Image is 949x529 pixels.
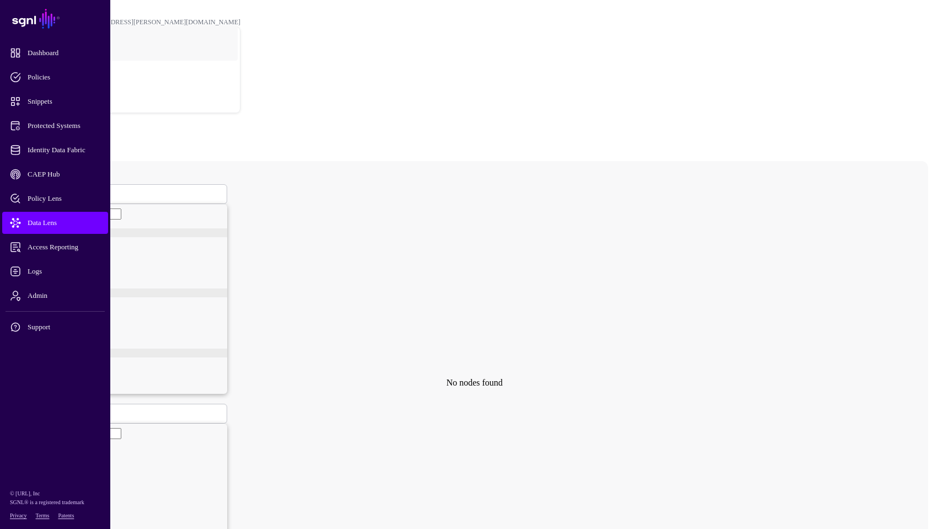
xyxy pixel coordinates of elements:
span: Admin [10,290,118,301]
a: Privacy [10,512,27,519]
a: SGNL [7,7,104,31]
a: Data Lens [2,212,108,234]
a: CAEP Hub [2,163,108,185]
span: Protected Systems [10,120,118,131]
a: Patents [58,512,74,519]
span: Logs [10,266,118,277]
a: Logs [2,260,108,282]
a: Terms [36,512,50,519]
div: Log out [23,96,240,104]
a: Admin [2,285,108,307]
div: DX PagerDuty (Prod) [34,349,227,357]
span: Support [10,322,118,333]
span: Identity Data Fabric [10,145,118,156]
a: Snippets [2,90,108,113]
p: © [URL], Inc [10,489,100,498]
div: Okta [34,288,227,297]
span: Dashboard [10,47,118,58]
a: Access Reporting [2,236,108,258]
div: IPA [34,228,227,237]
a: Policy Lens [2,188,108,210]
div: No nodes found [446,378,502,388]
span: CAEP Hub [10,169,118,180]
a: Dashboard [2,42,108,64]
a: Identity Data Fabric [2,139,108,161]
a: TWDC Production [23,57,240,93]
span: Policy Lens [10,193,118,204]
a: Protected Systems [2,115,108,137]
span: Access Reporting [10,242,118,253]
h2: Data Lens [4,130,945,145]
span: Snippets [10,96,118,107]
a: Policies [2,66,108,88]
span: Data Lens [10,217,118,228]
span: Policies [10,72,118,83]
p: SGNL® is a registered trademark [10,498,100,507]
div: [PERSON_NAME][EMAIL_ADDRESS][PERSON_NAME][DOMAIN_NAME] [22,18,240,26]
